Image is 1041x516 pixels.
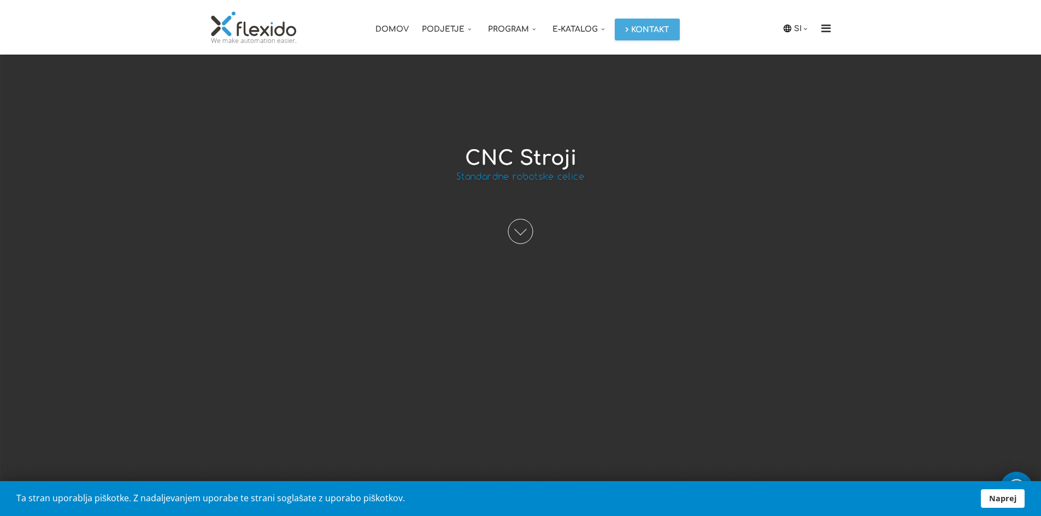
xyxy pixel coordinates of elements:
[817,23,835,34] i: Menu
[981,489,1025,508] a: Naprej
[1005,477,1027,498] img: whatsapp_icon_white.svg
[615,19,680,40] a: Kontakt
[209,11,299,44] img: Flexido, d.o.o.
[783,23,792,33] img: icon-laguage.svg
[794,22,810,34] a: SI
